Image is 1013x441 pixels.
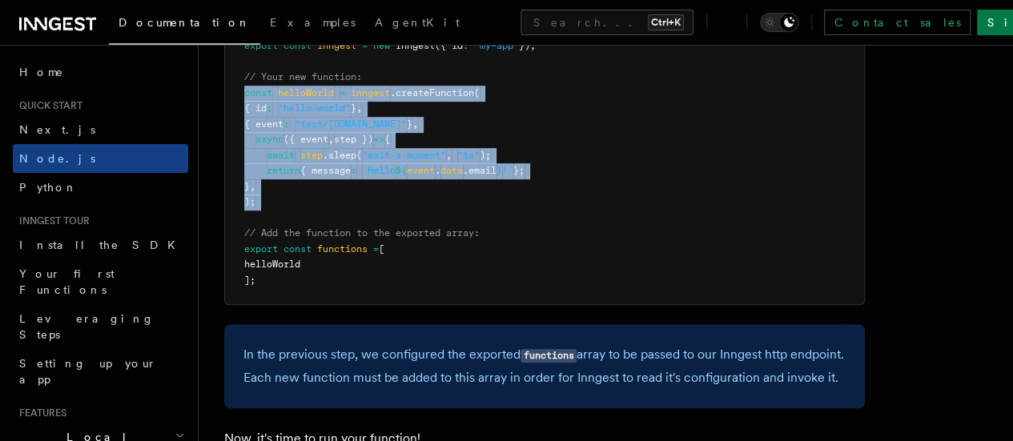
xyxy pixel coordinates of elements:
a: Examples [260,5,365,43]
span: await [267,150,295,161]
span: // Your new function: [244,71,362,82]
p: In the previous step, we configured the exported array to be passed to our Inngest http endpoint.... [243,343,846,389]
span: = [340,87,345,98]
span: Inngest tour [13,214,90,227]
span: Home [19,64,64,80]
a: Install the SDK [13,231,188,259]
span: ( [474,87,480,98]
span: !` [502,165,513,176]
span: } [244,181,250,192]
span: ); [480,150,491,161]
span: . [435,165,440,176]
span: ]; [244,275,255,286]
span: "hello-world" [278,102,351,114]
a: Home [13,58,188,86]
a: Next.js [13,115,188,144]
span: // Add the function to the exported array: [244,227,480,239]
a: Contact sales [824,10,971,35]
span: Next.js [19,123,95,136]
a: Leveraging Steps [13,304,188,349]
span: Node.js [19,152,95,165]
span: export [244,243,278,255]
span: : [351,165,356,176]
a: AgentKit [365,5,469,43]
span: , [328,134,334,145]
span: Documentation [119,16,251,29]
span: , [446,150,452,161]
code: functions [521,349,577,363]
span: ( [356,150,362,161]
span: ({ event [283,134,328,145]
span: Inngest [396,40,435,51]
span: } [351,102,356,114]
span: }; [513,165,525,176]
kbd: Ctrl+K [648,14,684,30]
span: { message [300,165,351,176]
span: AgentKit [375,16,460,29]
span: { id [244,102,267,114]
span: Your first Functions [19,267,115,296]
span: .sleep [323,150,356,161]
span: inngest [351,87,390,98]
span: .createFunction [390,87,474,98]
span: step }) [334,134,373,145]
span: const [283,40,312,51]
span: Python [19,181,78,194]
span: `Hello [362,165,396,176]
span: "test/[DOMAIN_NAME]" [295,118,407,130]
span: }); [519,40,536,51]
span: Setting up your app [19,357,157,386]
span: "1s" [457,150,480,161]
span: ({ id [435,40,463,51]
span: new [373,40,390,51]
a: Documentation [109,5,260,45]
a: Python [13,173,188,202]
span: inngest [317,40,356,51]
span: = [373,243,379,255]
span: , [412,118,418,130]
span: const [283,243,312,255]
span: "my-app" [474,40,519,51]
span: } [496,165,502,176]
span: { [384,134,390,145]
span: => [373,134,384,145]
span: data [440,165,463,176]
span: functions [317,243,368,255]
span: { event [244,118,283,130]
a: Node.js [13,144,188,173]
span: .email [463,165,496,176]
span: Quick start [13,99,82,112]
span: Leveraging Steps [19,312,155,341]
span: async [255,134,283,145]
span: ); [244,196,255,207]
span: Examples [270,16,356,29]
span: : [267,102,272,114]
span: : [283,118,289,130]
span: helloWorld [278,87,334,98]
span: , [250,181,255,192]
button: Toggle dark mode [760,13,798,32]
span: Features [13,407,66,419]
span: ${ [396,165,407,176]
span: Install the SDK [19,239,185,251]
span: const [244,87,272,98]
span: return [267,165,300,176]
span: [ [379,243,384,255]
span: event [407,165,435,176]
span: "wait-a-moment" [362,150,446,161]
span: helloWorld [244,259,300,270]
span: } [407,118,412,130]
button: Search...Ctrl+K [521,10,693,35]
span: , [356,102,362,114]
span: : [463,40,468,51]
span: step [300,150,323,161]
a: Setting up your app [13,349,188,394]
a: Your first Functions [13,259,188,304]
span: export [244,40,278,51]
span: = [362,40,368,51]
